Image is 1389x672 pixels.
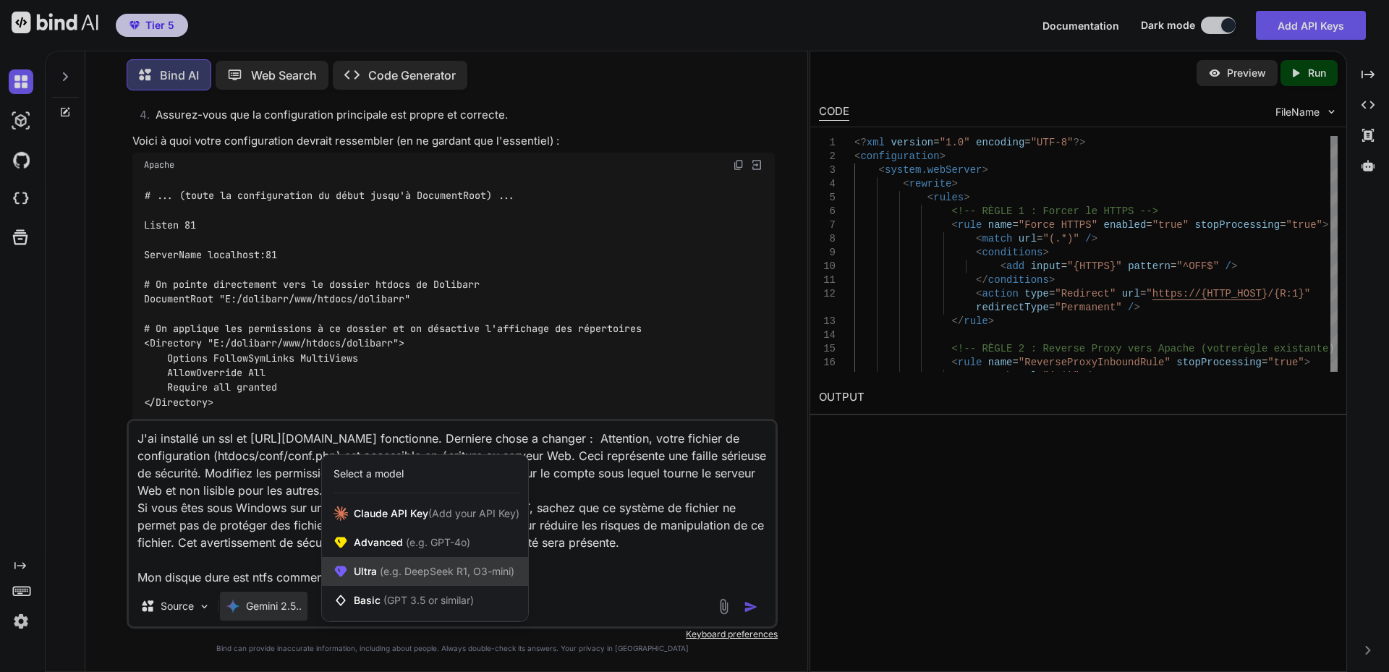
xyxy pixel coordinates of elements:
span: Claude API Key [354,506,519,521]
div: Select a model [334,467,404,481]
span: Ultra [354,564,514,579]
span: Basic [354,593,474,608]
span: (Add your API Key) [428,507,519,519]
span: Advanced [354,535,470,550]
span: (GPT 3.5 or similar) [383,594,474,606]
span: (e.g. DeepSeek R1, O3-mini) [377,565,514,577]
span: (e.g. GPT-4o) [403,536,470,548]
